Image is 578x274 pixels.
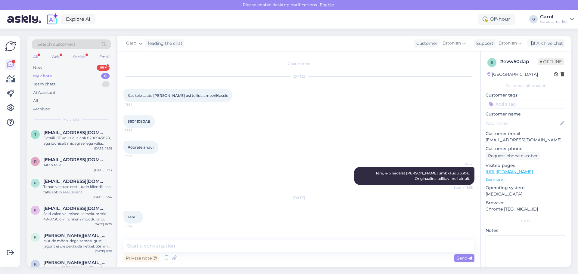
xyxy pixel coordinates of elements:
[486,218,566,224] div: Extra
[34,208,37,212] span: k
[46,13,58,26] img: explore-ai
[94,168,112,172] div: [DATE] 11:23
[123,74,474,79] div: [DATE]
[97,65,110,71] div: 99+
[98,53,111,61] div: Email
[486,177,566,182] p: See more ...
[43,233,106,238] span: kristo.kuldma@hotmail.com
[72,53,87,61] div: Socials
[33,106,51,112] div: Archived
[457,255,472,261] span: Send
[486,152,540,160] div: Request phone number
[540,14,574,24] a: Garolvaruosamarket
[125,154,148,159] span: 15:53
[486,146,566,152] p: Customer phone
[43,130,106,135] span: turvamees19@gmail.com
[486,111,566,117] p: Customer name
[34,262,37,266] span: k
[486,169,533,174] a: [URL][DOMAIN_NAME]
[527,39,565,48] div: Archive chat
[63,117,79,122] span: My chats
[102,81,110,87] div: 1
[34,235,37,239] span: k
[123,195,474,201] div: [DATE]
[33,73,52,79] div: My chats
[34,132,36,137] span: t
[43,184,112,195] div: Tänan vastuse eest, uurin kliendil, kas talle sobib see variant.
[486,131,566,137] p: Customer email
[33,98,38,104] div: All
[414,40,437,47] div: Customer
[123,61,474,66] div: Chat started
[123,254,159,262] div: Private note
[486,120,559,127] input: Add name
[43,179,106,184] span: pakkumised@autohospidal.ee
[486,100,566,109] input: Add a tag
[486,191,566,197] p: [MEDICAL_DATA]
[486,83,566,88] div: Customer information
[318,2,336,8] span: Enable
[125,102,148,107] span: 15:51
[34,159,37,164] span: R
[450,185,473,190] span: Seen ✓ 15:58
[43,162,112,168] div: Aitäh teile
[94,146,112,151] div: [DATE] 16:18
[61,14,95,24] a: Explore AI
[37,41,76,48] span: Search customers
[125,128,148,133] span: 15:52
[34,181,37,185] span: p
[486,206,566,212] p: Chrome [TECHNICAL_ID]
[491,60,493,65] span: e
[486,227,566,234] p: Notes
[50,53,61,61] div: Web
[538,58,564,65] span: Offline
[487,71,538,78] div: [GEOGRAPHIC_DATA]
[128,119,151,124] span: 56041080AB
[128,145,154,149] span: Pöörete andur
[43,135,112,146] div: Detaili OE võiks olla ehk 8200945828, aga jooniselt midagi sellega välja [PERSON_NAME].
[32,53,39,61] div: All
[43,211,112,222] div: Said valed välimised kaitsekummid, 49-0730 om rohkem mõõdu järgi.
[500,58,538,65] div: # evw50dap
[33,90,55,96] div: AI Assistant
[450,162,473,167] span: Garol
[146,40,182,47] div: leading the chat
[125,224,148,228] span: 15:14
[486,162,566,169] p: Visited pages
[486,137,566,143] p: [EMAIL_ADDRESS][DOMAIN_NAME]
[128,93,228,98] span: Kas teie saate [PERSON_NAME] osi tellida ameeriklasele
[126,40,138,47] span: Garol
[529,15,538,23] div: G
[43,157,106,162] span: Ranetandrejev95@gmail.com
[93,195,112,199] div: [DATE] 16:54
[33,81,55,87] div: Team chats
[474,40,493,47] div: Support
[43,260,106,265] span: kristo.kuldma@hotmail.com
[540,14,568,19] div: Garol
[486,92,566,98] p: Customer tags
[478,14,515,25] div: Off-hour
[486,185,566,191] p: Operating system
[499,40,517,47] span: Estonian
[43,206,106,211] span: kakumetsaautoremont@gmail.com
[128,215,135,219] span: Tere
[540,19,568,24] div: varuosamarket
[443,40,461,47] span: Estonian
[33,65,42,71] div: New
[5,41,16,52] img: Askly Logo
[43,238,112,249] div: Muude mõõtudega samasugust jagurit ei ole pakkuda hetkel. 35mm2 võibolla mahutaks [PERSON_NAME] i...
[94,222,112,226] div: [DATE] 16:35
[486,200,566,206] p: Browser
[375,171,471,181] span: Tere, 4-5 nädalat [PERSON_NAME] umbkaudu 330€. Originaalina tellitav meil ainult.
[101,73,110,79] div: 6
[95,249,112,254] div: [DATE] 9:28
